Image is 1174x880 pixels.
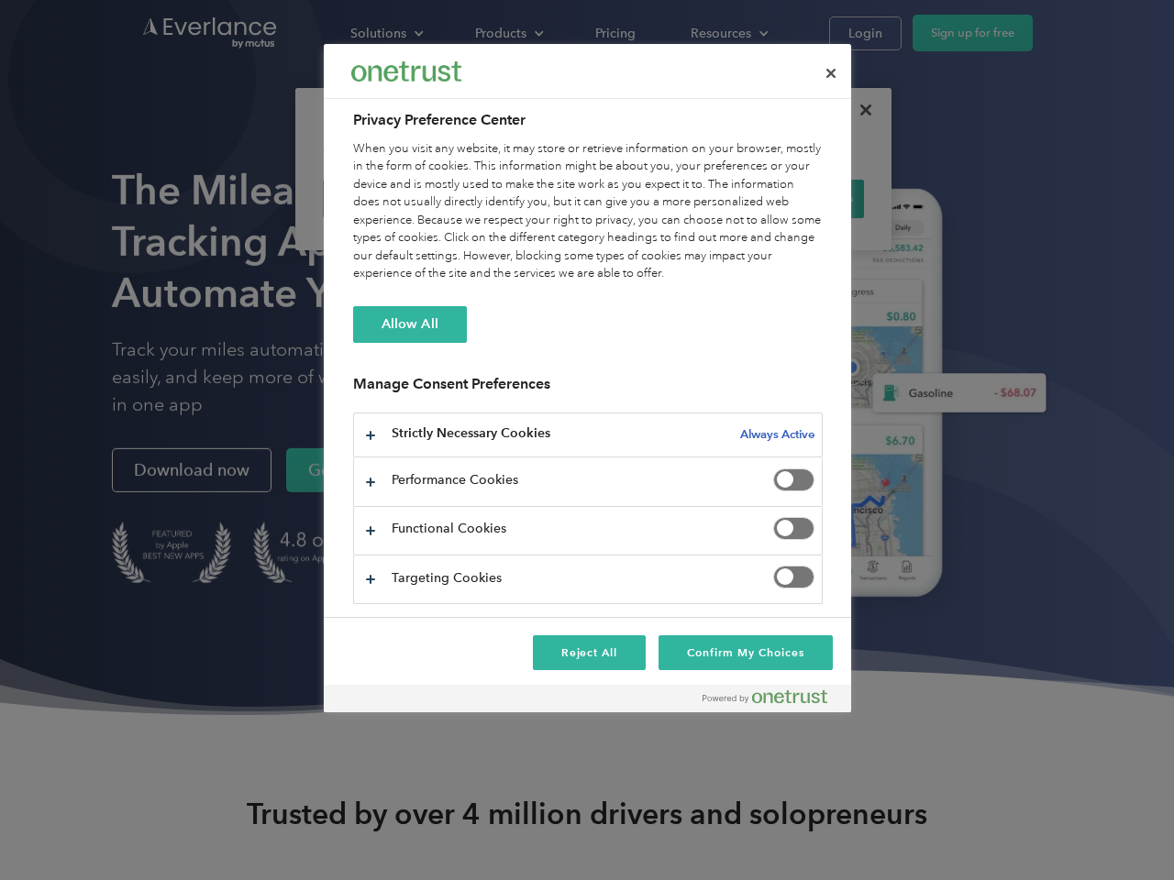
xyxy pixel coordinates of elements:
[353,306,467,343] button: Allow All
[324,44,851,712] div: Preference center
[351,53,461,90] div: Everlance
[351,61,461,81] img: Everlance
[353,109,823,131] h2: Privacy Preference Center
[353,375,823,403] h3: Manage Consent Preferences
[703,689,827,704] img: Powered by OneTrust Opens in a new Tab
[659,635,832,670] button: Confirm My Choices
[703,689,842,712] a: Powered by OneTrust Opens in a new Tab
[811,53,851,93] button: Close
[533,635,647,670] button: Reject All
[353,140,823,283] div: When you visit any website, it may store or retrieve information on your browser, mostly in the f...
[324,44,851,712] div: Privacy Preference Center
